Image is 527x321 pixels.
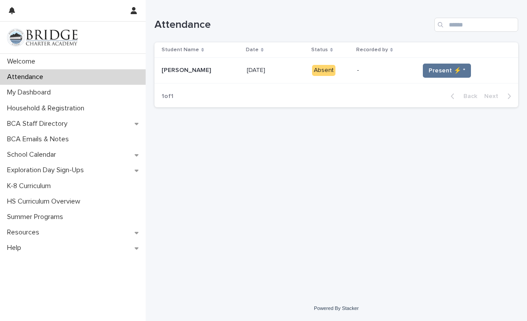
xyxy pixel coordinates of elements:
[4,182,58,190] p: K-8 Curriculum
[162,45,199,55] p: Student Name
[7,29,78,46] img: V1C1m3IdTEidaUdm9Hs0
[429,66,465,75] span: Present ⚡ *
[356,45,388,55] p: Recorded by
[434,18,518,32] input: Search
[4,151,63,159] p: School Calendar
[154,86,181,107] p: 1 of 1
[4,135,76,144] p: BCA Emails & Notes
[247,65,267,74] p: [DATE]
[423,64,471,78] button: Present ⚡ *
[357,67,412,74] p: -
[484,93,504,99] span: Next
[162,65,213,74] p: [PERSON_NAME]
[314,306,358,311] a: Powered By Stacker
[4,166,91,174] p: Exploration Day Sign-Ups
[4,104,91,113] p: Household & Registration
[481,92,518,100] button: Next
[312,65,335,76] div: Absent
[4,120,75,128] p: BCA Staff Directory
[4,244,28,252] p: Help
[444,92,481,100] button: Back
[311,45,328,55] p: Status
[154,19,431,31] h1: Attendance
[4,197,87,206] p: HS Curriculum Overview
[4,88,58,97] p: My Dashboard
[154,58,518,83] tr: [PERSON_NAME][PERSON_NAME] [DATE][DATE] Absent-Present ⚡ *
[458,93,477,99] span: Back
[4,213,70,221] p: Summer Programs
[246,45,259,55] p: Date
[4,73,50,81] p: Attendance
[4,57,42,66] p: Welcome
[4,228,46,237] p: Resources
